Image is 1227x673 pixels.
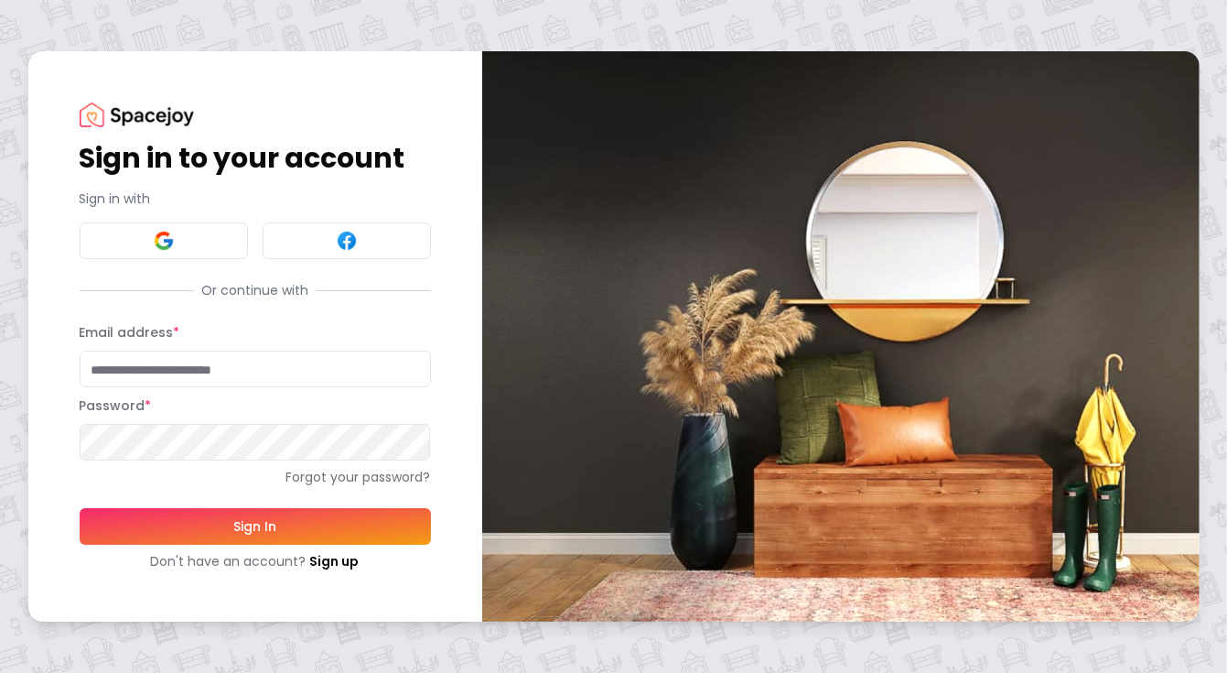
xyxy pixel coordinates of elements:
a: Sign up [310,552,360,570]
p: Sign in with [80,190,431,208]
img: Google signin [153,230,175,252]
label: Email address [80,323,180,342]
span: Or continue with [194,281,316,299]
div: Don't have an account? [80,552,431,570]
img: Spacejoy Logo [80,103,194,127]
a: Forgot your password? [80,468,431,486]
button: Sign In [80,508,431,545]
img: banner [482,51,1200,622]
img: Facebook signin [336,230,358,252]
h1: Sign in to your account [80,142,431,175]
label: Password [80,396,152,415]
